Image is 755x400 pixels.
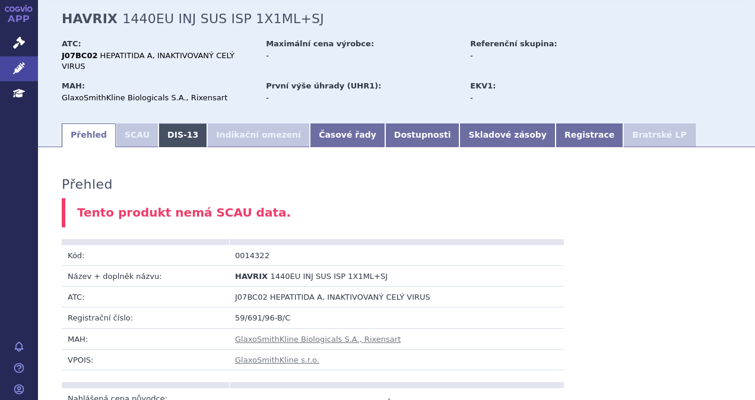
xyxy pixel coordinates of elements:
[270,293,430,301] span: HEPATITIDA A, INAKTIVOVANÝ CELÝ VIRUS
[385,123,460,147] a: Dostupnosti
[62,123,116,147] a: Přehled
[62,93,255,103] div: GlaxoSmithKline Biologicals S.A., Rixensart
[62,198,731,227] div: Tento produkt nemá SCAU data.
[266,81,381,90] strong: První výše úhrady (UHR1):
[62,328,229,349] td: MAH:
[62,245,229,266] td: Kód:
[158,123,207,147] a: DIS-13
[62,51,97,60] strong: J07BC02
[271,272,388,281] span: 1440EU INJ SUS ISP 1X1ML+SJ
[62,287,229,307] td: ATC:
[470,93,604,103] div: -
[229,307,564,328] td: 59/691/96-B/C
[62,349,229,370] td: VPOIS:
[235,335,401,344] a: GlaxoSmithKline Biologicals S.A., Rixensart
[235,355,319,364] a: GlaxoSmithKline s.r.o.
[556,123,623,147] a: Registrace
[62,307,229,328] td: Registrační číslo:
[62,39,81,48] strong: ATC:
[62,177,113,192] h3: Přehled
[266,50,459,61] div: -
[310,123,385,147] a: Časové řady
[62,11,118,26] strong: HAVRIX
[266,39,374,48] strong: Maximální cena výrobce:
[122,11,324,26] span: 1440EU INJ SUS ISP 1X1ML+SJ
[470,50,604,61] div: -
[459,123,555,147] a: Skladové zásoby
[266,93,459,103] div: -
[62,266,229,287] td: Název + doplněk názvu:
[62,51,234,71] span: HEPATITIDA A, INAKTIVOVANÝ CELÝ VIRUS
[235,272,268,281] span: HAVRIX
[229,245,396,266] td: 0014322
[235,293,268,301] span: J07BC02
[470,81,496,90] strong: EKV1:
[62,81,85,90] strong: MAH:
[470,39,557,48] strong: Referenční skupina:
